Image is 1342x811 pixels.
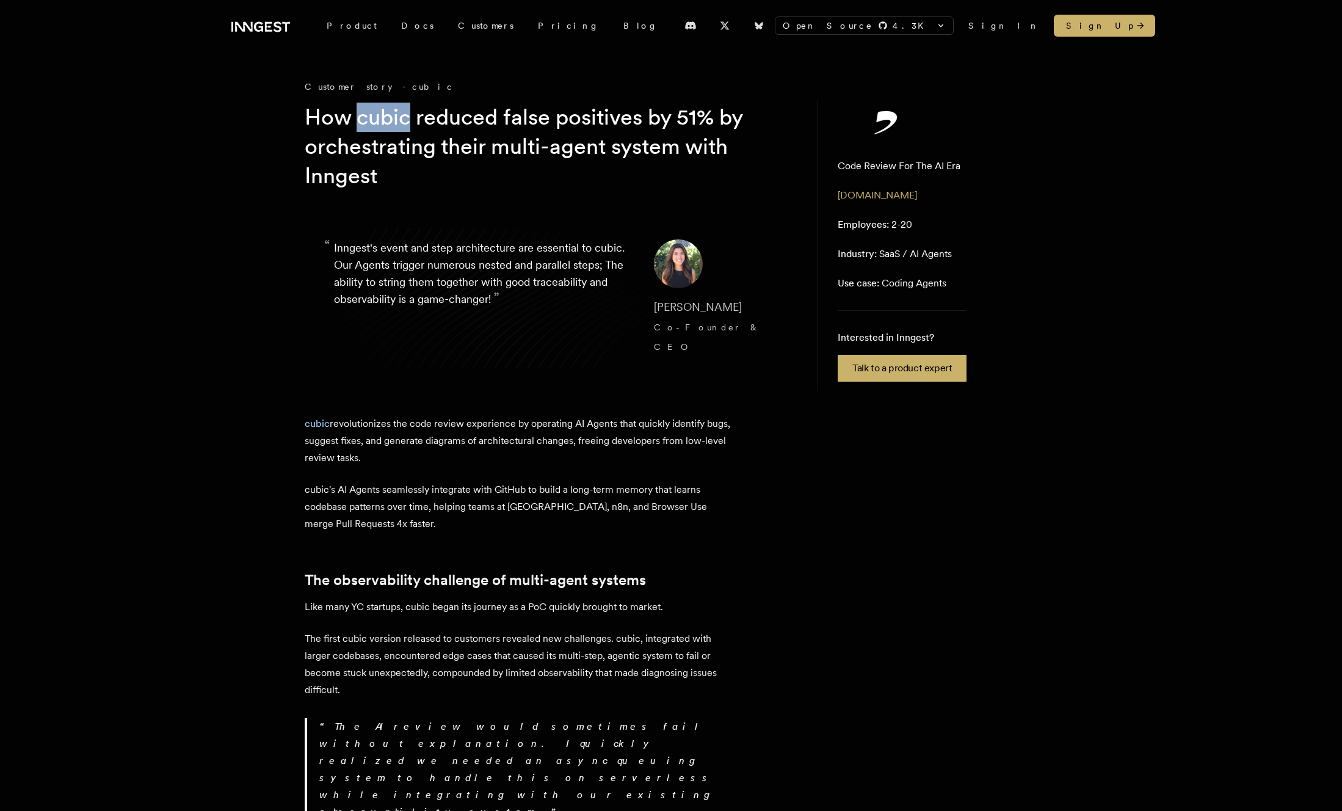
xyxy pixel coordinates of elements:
[654,239,703,288] img: Image of Allis Yao
[838,219,889,230] span: Employees:
[314,15,389,37] div: Product
[968,20,1039,32] a: Sign In
[446,15,526,37] a: Customers
[611,15,670,37] a: Blog
[305,103,774,191] h1: How cubic reduced false positives by 51% by orchestrating their multi-agent system with Inngest
[654,300,742,313] span: [PERSON_NAME]
[526,15,611,37] a: Pricing
[305,415,732,467] p: revolutionizes the code review experience by operating AI Agents that quickly identify bugs, sugg...
[305,81,793,93] div: Customer story - cubic
[305,598,732,616] p: Like many YC startups, cubic began its journey as a PoC quickly brought to market.
[838,248,877,260] span: Industry:
[838,247,952,261] p: SaaS / AI Agents
[677,16,704,35] a: Discord
[305,572,646,589] a: The observability challenge of multi-agent systems
[838,159,960,173] p: Code Review For The AI Era
[838,110,935,134] img: cubic's logo
[838,217,912,232] p: 2-20
[305,630,732,699] p: The first cubic version released to customers revealed new challenges. cubic, integrated with lar...
[838,277,879,289] span: Use case:
[838,276,946,291] p: Coding Agents
[838,330,967,345] p: Interested in Inngest?
[324,242,330,249] span: “
[1054,15,1155,37] a: Sign Up
[654,322,760,352] span: Co-Founder & CEO
[493,289,499,307] span: ”
[838,189,917,201] a: [DOMAIN_NAME]
[838,355,967,382] a: Talk to a product expert
[305,418,330,429] a: cubic
[334,239,634,357] p: Inngest's event and step architecture are essential to cubic. Our Agents trigger numerous nested ...
[893,20,931,32] span: 4.3 K
[745,16,772,35] a: Bluesky
[305,481,732,533] p: cubic's AI Agents seamlessly integrate with GitHub to build a long-term memory that learns codeba...
[783,20,873,32] span: Open Source
[389,15,446,37] a: Docs
[711,16,738,35] a: X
